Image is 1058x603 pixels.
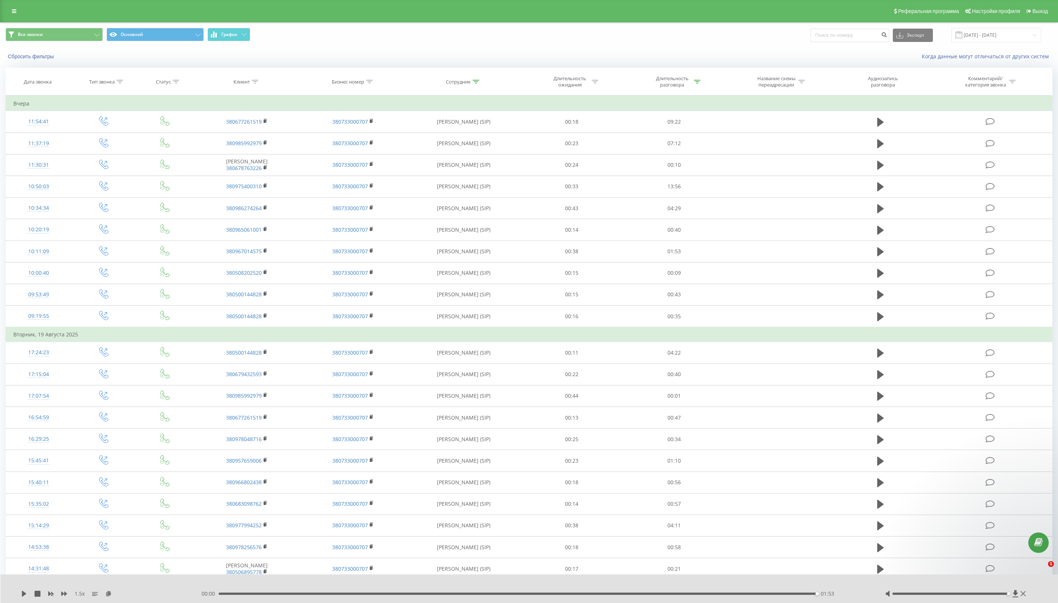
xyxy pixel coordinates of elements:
div: Дата звонка [24,79,52,85]
a: 380733000707 [332,118,368,125]
td: 00:10 [623,154,725,176]
a: 380508202520 [226,269,262,276]
div: Тип звонка [89,79,115,85]
td: 00:38 [521,515,623,536]
td: 00:43 [521,198,623,219]
div: 09:53:49 [13,287,64,302]
td: [PERSON_NAME] (SIP) [406,515,520,536]
td: Вчера [6,96,1052,111]
a: 380985992979 [226,392,262,399]
a: 380733000707 [332,161,368,168]
a: 380733000707 [332,371,368,378]
td: [PERSON_NAME] (SIP) [406,428,520,450]
td: 00:18 [521,537,623,558]
a: 380677261519 [226,414,262,421]
td: 00:56 [623,472,725,493]
button: Все звонки [6,28,103,41]
td: 00:21 [623,558,725,580]
td: 00:33 [521,176,623,197]
td: 01:10 [623,450,725,472]
div: Аудиозапись разговора [859,75,907,88]
div: Статус [156,79,171,85]
a: Когда данные могут отличаться от других систем [922,53,1052,60]
span: 1 [1048,561,1054,567]
a: 380678763226 [226,164,262,172]
td: [PERSON_NAME] (SIP) [406,284,520,305]
div: 10:20:19 [13,222,64,237]
div: 17:15:04 [13,367,64,382]
span: Выход [1032,8,1048,14]
td: 00:47 [623,407,725,428]
a: 380957659006 [226,457,262,464]
td: 00:57 [623,493,725,515]
td: [PERSON_NAME] (SIP) [406,154,520,176]
a: 380683098762 [226,500,262,507]
a: 380975400310 [226,183,262,190]
td: 00:34 [623,428,725,450]
div: Сотрудник [446,79,471,85]
a: 380733000707 [332,349,368,356]
a: 380733000707 [332,140,368,147]
span: Настройки профиля [972,8,1020,14]
td: 00:23 [521,450,623,472]
td: 00:14 [521,493,623,515]
td: 00:18 [521,472,623,493]
td: 04:29 [623,198,725,219]
div: 17:24:23 [13,345,64,360]
button: Сбросить фильтры [6,53,58,60]
div: Длительность разговора [652,75,692,88]
div: 10:34:34 [13,201,64,215]
td: 00:18 [521,111,623,133]
td: [PERSON_NAME] (SIP) [406,306,520,327]
a: 380967014575 [226,248,262,255]
div: Длительность ожидания [550,75,590,88]
button: Экспорт [893,29,933,42]
a: 380986274264 [226,205,262,212]
td: [PERSON_NAME] (SIP) [406,176,520,197]
a: 380733000707 [332,522,368,529]
td: 01:53 [623,241,725,262]
td: 00:38 [521,241,623,262]
a: 380978256576 [226,544,262,551]
td: [PERSON_NAME] (SIP) [406,111,520,133]
div: Accessibility label [1007,592,1010,595]
button: Основной [107,28,204,41]
iframe: Intercom live chat [1033,561,1051,579]
div: 14:31:48 [13,561,64,576]
span: График [221,32,238,37]
td: [PERSON_NAME] (SIP) [406,364,520,385]
a: 380966802438 [226,479,262,486]
div: 11:37:19 [13,136,64,151]
td: 04:22 [623,342,725,364]
td: [PERSON_NAME] [194,558,300,580]
td: 13:56 [623,176,725,197]
a: 380985992979 [226,140,262,147]
td: [PERSON_NAME] [194,154,300,176]
td: 00:40 [623,219,725,241]
input: Поиск по номеру [810,29,889,42]
div: 11:30:31 [13,158,64,172]
td: 00:44 [521,385,623,407]
td: [PERSON_NAME] (SIP) [406,472,520,493]
a: 380965061001 [226,226,262,233]
a: 380733000707 [332,479,368,486]
td: 00:16 [521,306,623,327]
a: 380733000707 [332,226,368,233]
td: 00:09 [623,262,725,284]
td: 00:15 [521,284,623,305]
div: Accessibility label [816,592,819,595]
a: 380733000707 [332,414,368,421]
a: 380733000707 [332,248,368,255]
div: 17:07:54 [13,389,64,403]
td: [PERSON_NAME] (SIP) [406,385,520,407]
a: 380677261519 [226,118,262,125]
td: [PERSON_NAME] (SIP) [406,262,520,284]
a: 380500144828 [226,349,262,356]
div: 10:11:09 [13,244,64,259]
span: 00:00 [202,590,219,597]
td: 00:23 [521,133,623,154]
a: 380733000707 [332,436,368,443]
a: 380500144828 [226,291,262,298]
a: 380733000707 [332,565,368,572]
td: [PERSON_NAME] (SIP) [406,133,520,154]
